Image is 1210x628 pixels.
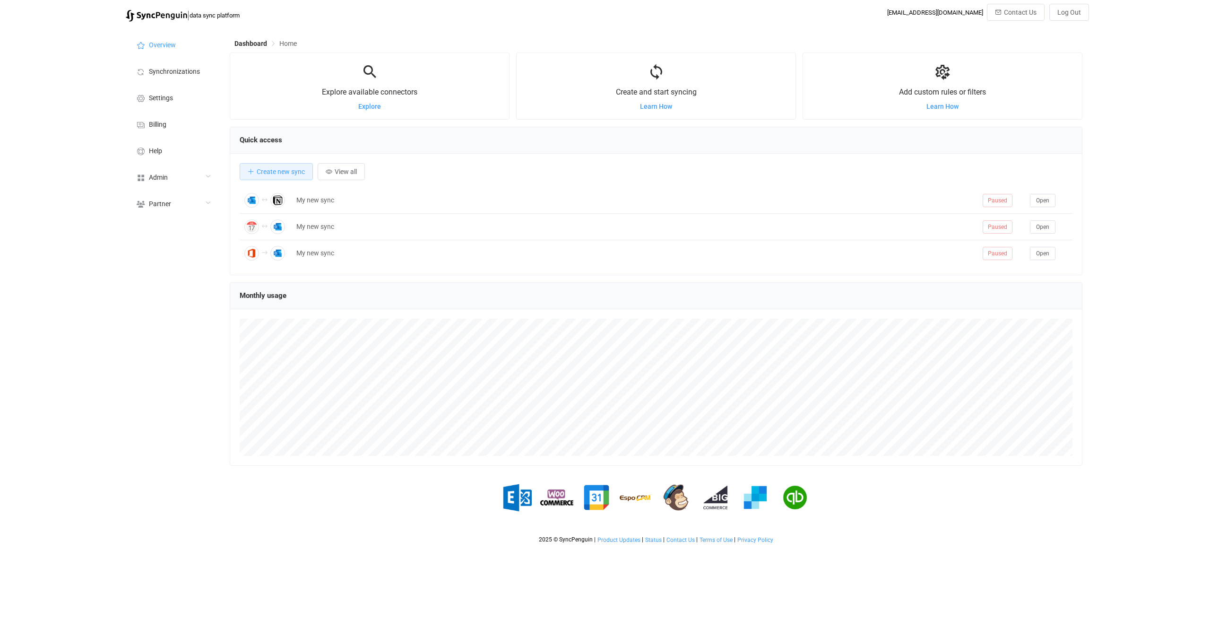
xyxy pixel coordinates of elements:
[620,481,653,514] img: espo-crm.png
[126,84,220,111] a: Settings
[616,87,697,96] span: Create and start syncing
[234,40,297,47] div: Breadcrumb
[240,291,286,300] span: Monthly usage
[149,121,166,129] span: Billing
[739,481,772,514] img: sendgrid.png
[149,42,176,49] span: Overview
[778,481,812,514] img: quickbooks.png
[187,9,190,22] span: |
[696,536,698,543] span: |
[734,536,735,543] span: |
[987,4,1045,21] button: Contact Us
[322,87,417,96] span: Explore available connectors
[887,9,983,16] div: [EMAIL_ADDRESS][DOMAIN_NAME]
[663,536,665,543] span: |
[190,12,240,19] span: data sync platform
[642,536,643,543] span: |
[580,481,613,514] img: google.png
[666,537,695,543] a: Contact Us
[1049,4,1089,21] button: Log Out
[126,10,187,22] img: syncpenguin.svg
[126,9,240,22] a: |data sync platform
[501,481,534,514] img: exchange.png
[240,136,282,144] span: Quick access
[149,95,173,102] span: Settings
[234,40,267,47] span: Dashboard
[699,481,732,514] img: big-commerce.png
[539,536,593,543] span: 2025 © SyncPenguin
[149,148,162,155] span: Help
[594,536,596,543] span: |
[149,201,171,208] span: Partner
[126,111,220,137] a: Billing
[737,537,774,543] a: Privacy Policy
[659,481,692,514] img: mailchimp.png
[126,31,220,58] a: Overview
[149,174,168,182] span: Admin
[737,537,773,543] span: Privacy Policy
[358,103,381,110] a: Explore
[699,537,733,543] a: Terms of Use
[597,537,640,543] span: Product Updates
[335,168,357,175] span: View all
[1004,9,1037,16] span: Contact Us
[899,87,986,96] span: Add custom rules or filters
[645,537,662,543] a: Status
[257,168,305,175] span: Create new sync
[149,68,200,76] span: Synchronizations
[597,537,641,543] a: Product Updates
[926,103,959,110] a: Learn How
[279,40,297,47] span: Home
[640,103,672,110] a: Learn How
[1057,9,1081,16] span: Log Out
[126,58,220,84] a: Synchronizations
[126,137,220,164] a: Help
[318,163,365,180] button: View all
[540,481,573,514] img: woo-commerce.png
[240,163,313,180] button: Create new sync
